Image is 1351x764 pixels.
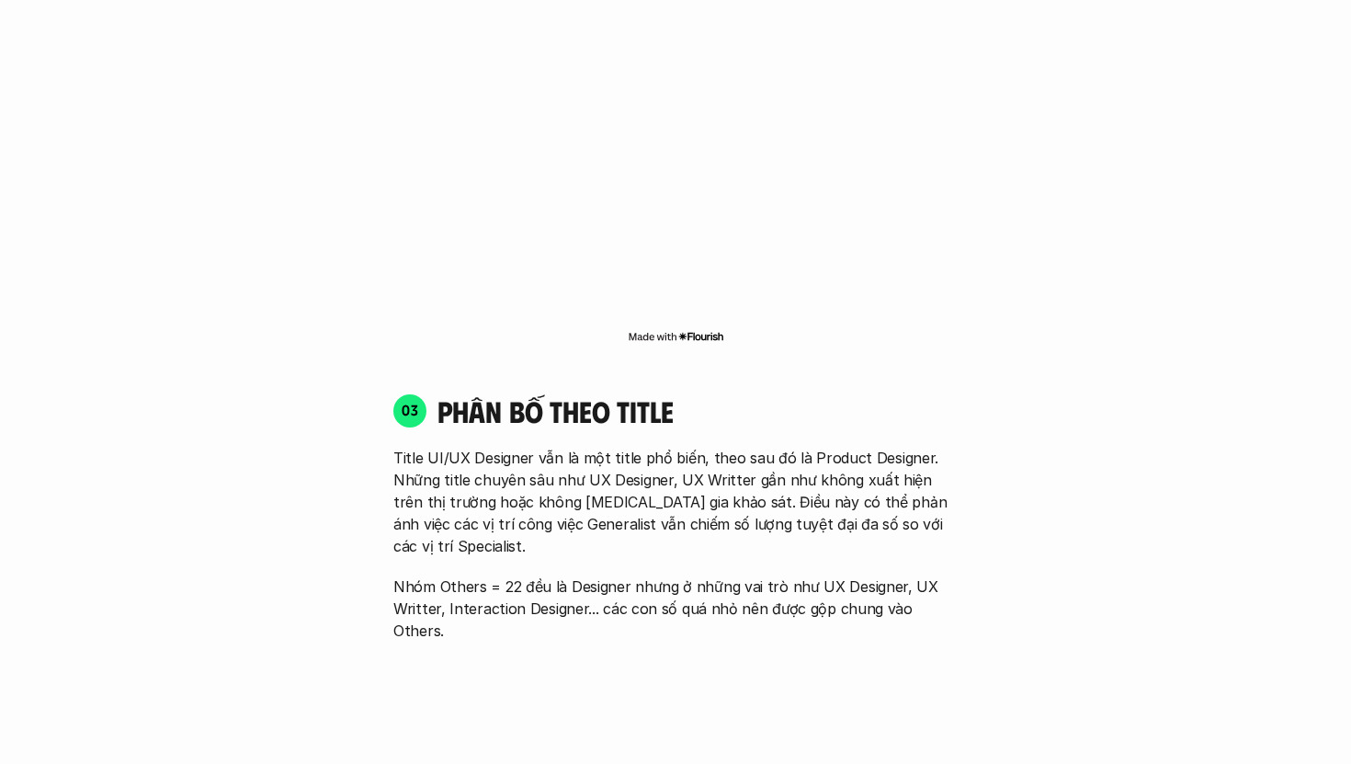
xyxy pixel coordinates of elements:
h4: phân bố theo title [437,393,958,428]
p: Nhóm Others = 22 đều là Designer nhưng ở những vai trò như UX Designer, UX Writter, Interaction D... [393,576,958,642]
img: Made with Flourish [628,329,724,344]
p: 03 [402,403,419,417]
p: Title UI/UX Designer vẫn là một title phổ biến, theo sau đó là Product Designer. Những title chuy... [393,447,958,557]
